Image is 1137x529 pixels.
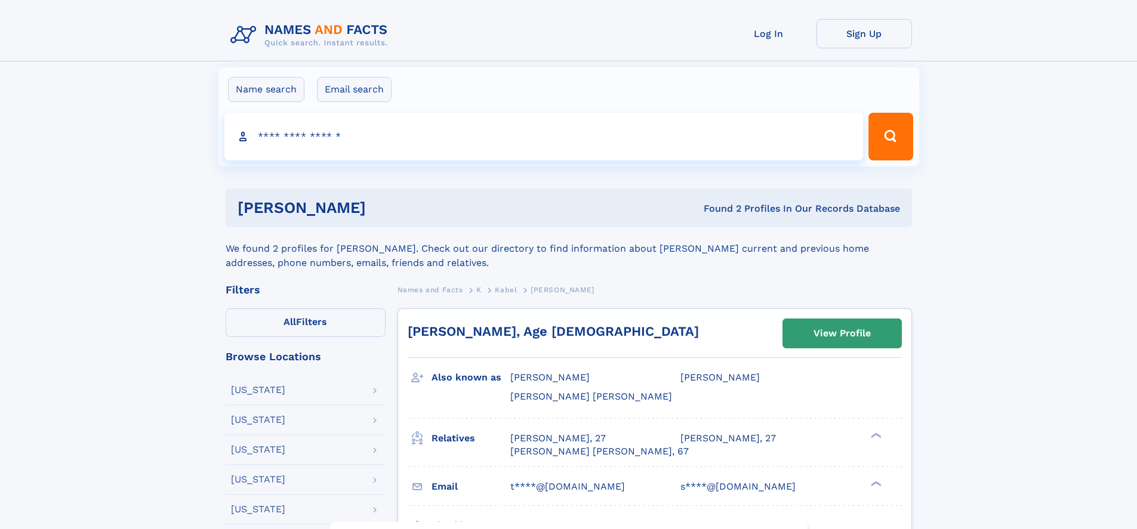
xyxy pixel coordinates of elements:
[226,308,386,337] label: Filters
[226,351,386,362] div: Browse Locations
[868,479,882,487] div: ❯
[226,227,912,270] div: We found 2 profiles for [PERSON_NAME]. Check out our directory to find information about [PERSON_...
[531,286,594,294] span: [PERSON_NAME]
[231,415,285,425] div: [US_STATE]
[680,372,760,383] span: [PERSON_NAME]
[231,385,285,395] div: [US_STATE]
[231,475,285,484] div: [US_STATE]
[868,431,882,439] div: ❯
[432,428,510,448] h3: Relatives
[408,324,699,339] a: [PERSON_NAME], Age [DEMOGRAPHIC_DATA]
[495,286,517,294] span: Kabel
[783,319,901,348] a: View Profile
[432,477,510,497] h3: Email
[226,284,386,295] div: Filters
[476,282,482,297] a: K
[721,19,816,48] a: Log In
[868,113,913,160] button: Search Button
[510,445,689,458] a: [PERSON_NAME] [PERSON_NAME], 67
[476,286,482,294] span: K
[228,77,304,102] label: Name search
[238,200,535,215] h1: [PERSON_NAME]
[495,282,517,297] a: Kabel
[510,372,590,383] span: [PERSON_NAME]
[510,432,606,445] a: [PERSON_NAME], 27
[816,19,912,48] a: Sign Up
[398,282,463,297] a: Names and Facts
[680,432,776,445] a: [PERSON_NAME], 27
[226,19,398,51] img: Logo Names and Facts
[284,316,296,327] span: All
[814,320,871,347] div: View Profile
[535,202,900,215] div: Found 2 Profiles In Our Records Database
[231,445,285,454] div: [US_STATE]
[231,505,285,514] div: [US_STATE]
[432,367,510,388] h3: Also known as
[224,113,864,160] input: search input
[317,77,392,102] label: Email search
[510,391,672,402] span: [PERSON_NAME] [PERSON_NAME]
